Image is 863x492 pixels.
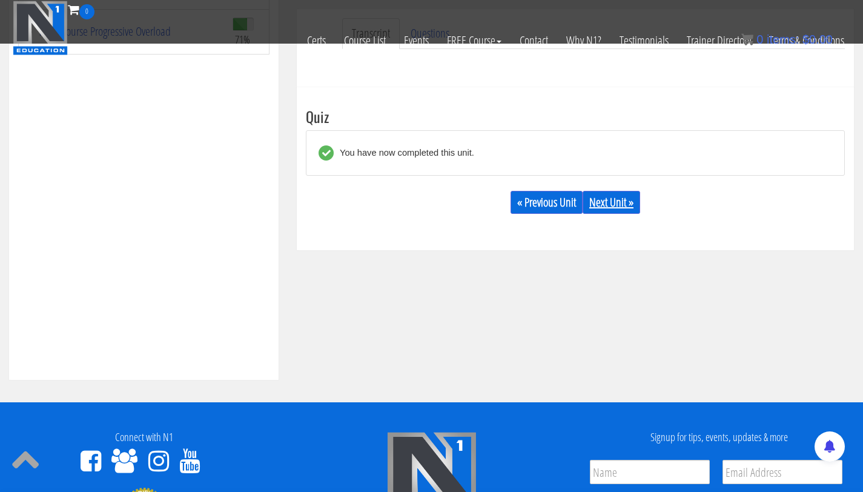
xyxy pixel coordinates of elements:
[557,19,610,62] a: Why N1?
[306,108,845,124] h3: Quiz
[438,19,511,62] a: FREE Course
[802,33,809,46] span: $
[13,1,68,55] img: n1-education
[741,33,833,46] a: 0 items: $0.00
[802,33,833,46] bdi: 0.00
[335,19,395,62] a: Course List
[583,191,640,214] a: Next Unit »
[678,19,760,62] a: Trainer Directory
[298,19,335,62] a: Certs
[584,431,854,444] h4: Signup for tips, events, updates & more
[610,19,678,62] a: Testimonials
[756,33,763,46] span: 0
[79,4,94,19] span: 0
[9,431,279,444] h4: Connect with N1
[68,1,94,18] a: 0
[722,460,842,484] input: Email Address
[511,19,557,62] a: Contact
[511,191,583,214] a: « Previous Unit
[590,460,710,484] input: Name
[395,19,438,62] a: Events
[741,33,753,45] img: icon11.png
[334,145,474,161] div: You have now completed this unit.
[767,33,799,46] span: items:
[760,19,853,62] a: Terms & Conditions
